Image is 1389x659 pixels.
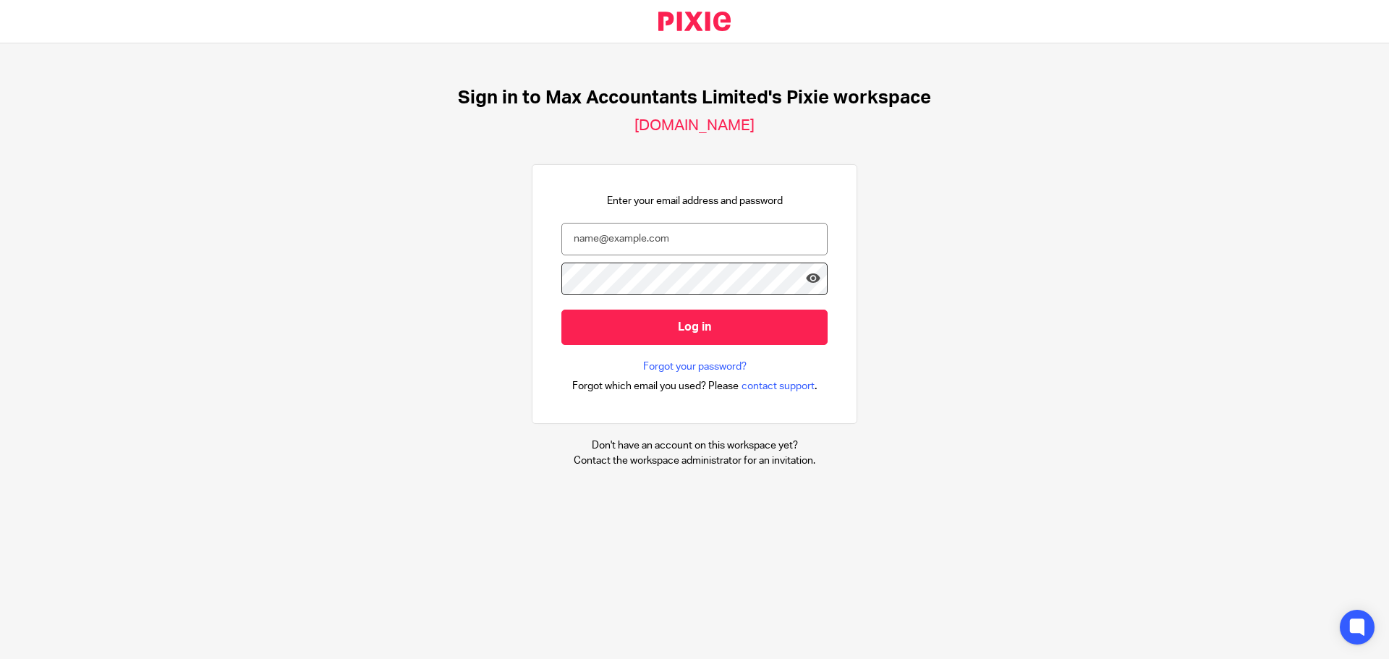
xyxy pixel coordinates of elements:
p: Enter your email address and password [607,194,783,208]
h2: [DOMAIN_NAME] [634,116,755,135]
span: contact support [742,379,815,394]
a: Forgot your password? [643,360,747,374]
div: . [572,378,817,394]
p: Contact the workspace administrator for an invitation. [574,454,815,468]
input: Log in [561,310,828,345]
input: name@example.com [561,223,828,255]
span: Forgot which email you used? Please [572,379,739,394]
h1: Sign in to Max Accountants Limited's Pixie workspace [458,87,931,109]
p: Don't have an account on this workspace yet? [574,438,815,453]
